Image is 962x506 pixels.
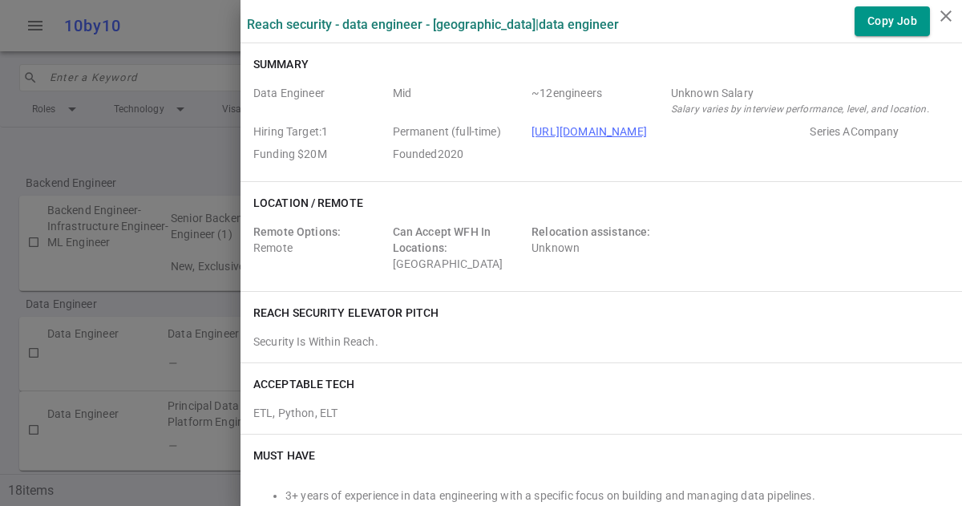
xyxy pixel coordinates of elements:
button: Copy Job [855,6,930,36]
div: ETL, Python, ELT [253,399,949,421]
label: Reach Security - Data Engineer - [GEOGRAPHIC_DATA] | Data Engineer [247,17,619,32]
span: Roles [253,85,386,117]
h6: Location / Remote [253,195,363,211]
span: Level [393,85,526,117]
span: Job Type [393,123,526,140]
a: [URL][DOMAIN_NAME] [532,125,647,138]
span: Employer Founding [253,146,386,162]
span: Remote Options: [253,225,341,238]
span: Can Accept WFH In Locations: [393,225,491,254]
span: Employer Stage e.g. Series A [810,123,943,140]
h6: Reach Security elevator pitch [253,305,439,321]
div: Security Is Within Reach. [253,334,949,350]
h6: ACCEPTABLE TECH [253,376,355,392]
h6: Must Have [253,447,315,463]
span: Relocation assistance: [532,225,650,238]
span: Employer Founded [393,146,526,162]
div: Remote [253,224,386,272]
li: 3+ years of experience in data engineering with a specific focus on building and managing data pi... [285,488,949,504]
span: Team Count [532,85,665,117]
span: Hiring Target [253,123,386,140]
span: Company URL [532,123,803,140]
h6: Summary [253,56,309,72]
div: [GEOGRAPHIC_DATA] [393,224,526,272]
i: Salary varies by interview performance, level, and location. [671,103,929,115]
div: Unknown [532,224,665,272]
div: Salary Range [671,85,943,101]
i: close [936,6,956,26]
